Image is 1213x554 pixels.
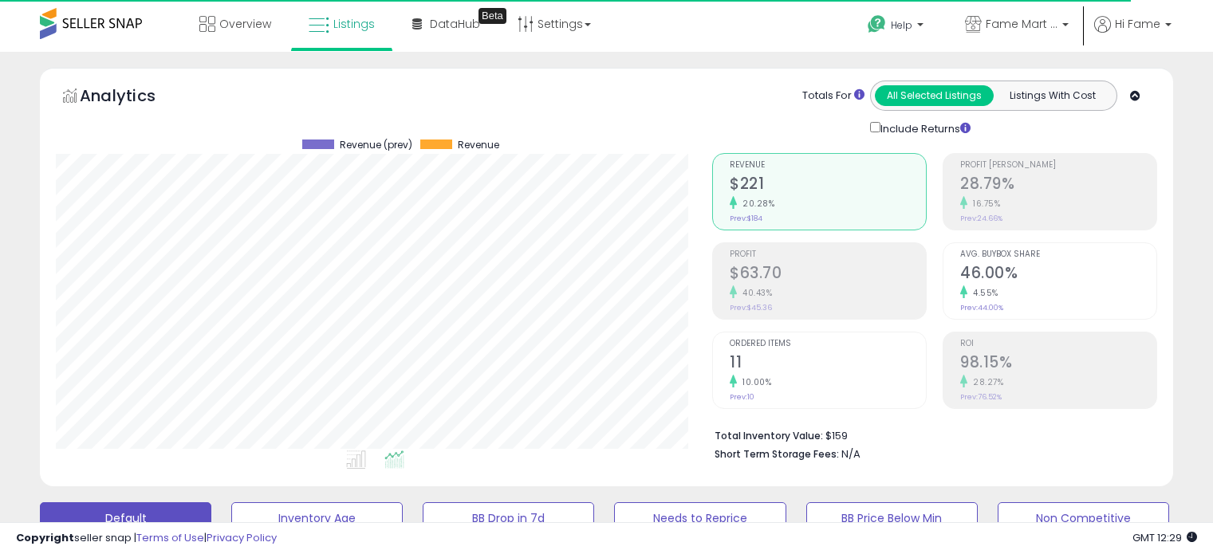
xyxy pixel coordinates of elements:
[1115,16,1160,32] span: Hi Fame
[998,502,1169,534] button: Non Competitive
[730,175,926,196] h2: $221
[875,85,994,106] button: All Selected Listings
[715,447,839,461] b: Short Term Storage Fees:
[960,161,1156,170] span: Profit [PERSON_NAME]
[986,16,1057,32] span: Fame Mart CA
[730,214,762,223] small: Prev: $184
[967,287,998,299] small: 4.55%
[730,303,772,312] small: Prev: $45.36
[614,502,786,534] button: Needs to Reprice
[960,175,1156,196] h2: 28.79%
[960,264,1156,285] h2: 46.00%
[479,8,506,24] div: Tooltip anchor
[841,446,861,462] span: N/A
[891,18,912,32] span: Help
[867,14,887,34] i: Get Help
[960,392,1002,402] small: Prev: 76.52%
[737,376,771,388] small: 10.00%
[16,531,277,546] div: seller snap | |
[340,139,412,151] span: Revenue (prev)
[1094,16,1172,52] a: Hi Fame
[423,502,594,534] button: BB Drop in 7d
[960,214,1002,223] small: Prev: 24.66%
[730,353,926,375] h2: 11
[967,198,1000,210] small: 16.75%
[737,287,772,299] small: 40.43%
[430,16,480,32] span: DataHub
[960,250,1156,259] span: Avg. Buybox Share
[207,530,277,545] a: Privacy Policy
[730,392,754,402] small: Prev: 10
[730,340,926,348] span: Ordered Items
[333,16,375,32] span: Listings
[219,16,271,32] span: Overview
[715,429,823,442] b: Total Inventory Value:
[855,2,939,52] a: Help
[136,530,204,545] a: Terms of Use
[730,161,926,170] span: Revenue
[737,198,774,210] small: 20.28%
[858,119,990,137] div: Include Returns
[806,502,978,534] button: BB Price Below Min
[960,340,1156,348] span: ROI
[231,502,403,534] button: Inventory Age
[1132,530,1197,545] span: 2025-10-8 12:29 GMT
[802,88,864,104] div: Totals For
[993,85,1112,106] button: Listings With Cost
[40,502,211,534] button: Default
[730,264,926,285] h2: $63.70
[458,139,499,151] span: Revenue
[960,353,1156,375] h2: 98.15%
[80,84,187,111] h5: Analytics
[960,303,1003,312] small: Prev: 44.00%
[16,530,74,545] strong: Copyright
[715,425,1145,444] li: $159
[730,250,926,259] span: Profit
[967,376,1003,388] small: 28.27%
